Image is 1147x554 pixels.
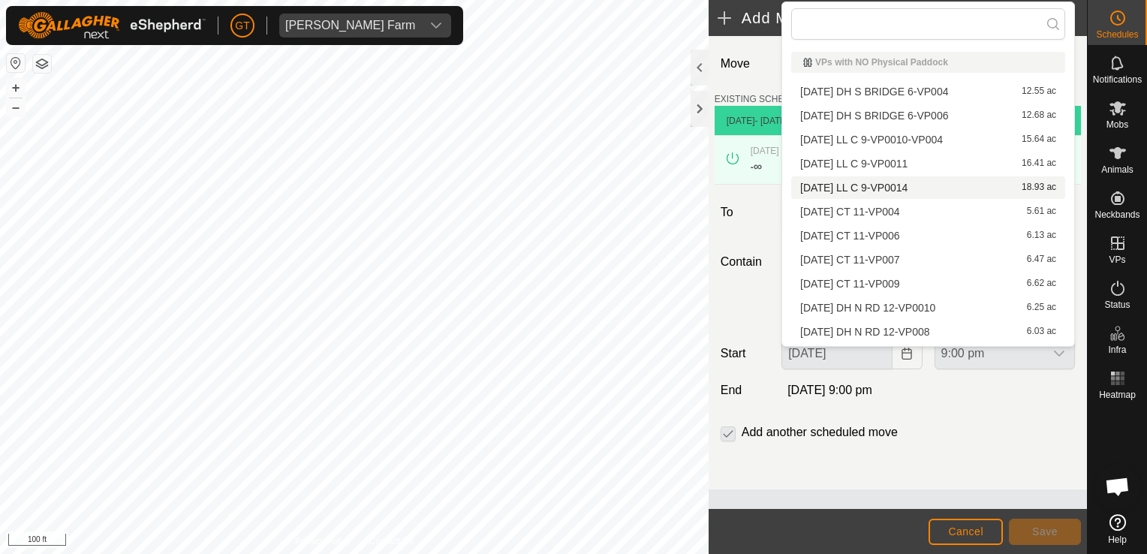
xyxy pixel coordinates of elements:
div: - [751,158,762,176]
span: [DATE] LL C 9-VP0010-VP004 [800,134,943,145]
h2: Add Move [718,9,1012,27]
a: Open chat [1095,464,1140,509]
span: 6.62 ac [1027,279,1056,289]
span: Help [1108,535,1127,544]
span: 6.13 ac [1027,230,1056,241]
div: VPs with NO Physical Paddock [803,58,1053,67]
label: Start [715,345,775,363]
span: 6.25 ac [1027,303,1056,313]
span: 18.93 ac [1022,182,1056,193]
span: Animals [1101,165,1133,174]
li: 2025-08-13 LL C 9-VP0011 [791,152,1065,175]
span: [DATE] LL C 9-VP0014 [800,182,908,193]
span: 6.47 ac [1027,254,1056,265]
button: Reset Map [7,54,25,72]
label: Add another scheduled move [742,426,898,438]
button: Save [1009,519,1081,545]
span: 16.41 ac [1022,158,1056,169]
span: Infra [1108,345,1126,354]
span: [DATE] DH N RD 12-VP0010 [800,303,935,313]
span: 15.64 ac [1022,134,1056,145]
span: 5.61 ac [1027,206,1056,217]
span: [DATE] 9:00 pm [787,384,872,396]
span: [DATE] 12:00 pm [751,146,819,156]
label: Contain [715,253,775,271]
span: Cancel [948,525,983,537]
li: 2025-08-12 DH S BRIDGE 6-VP006 [791,104,1065,127]
label: To [715,197,775,228]
div: [PERSON_NAME] Farm [285,20,415,32]
li: 2025-08-13 CT 11-VP004 [791,200,1065,223]
span: Neckbands [1094,210,1139,219]
span: [DATE] CT 11-VP004 [800,206,900,217]
a: Help [1088,508,1147,550]
span: [DATE] CT 11-VP007 [800,254,900,265]
li: 2025-08-12 DH S BRIDGE 6-VP004 [791,80,1065,103]
span: 12.55 ac [1022,86,1056,97]
span: [DATE] DH S BRIDGE 6-VP004 [800,86,948,97]
label: EXISTING SCHEDULES [715,92,814,106]
li: 2025-08-13 CT 11-VP007 [791,248,1065,271]
button: Choose Date [893,338,923,369]
span: ∞ [754,160,762,173]
span: - [DATE] [755,116,789,126]
span: [DATE] LL C 9-VP0011 [800,158,908,169]
span: Status [1104,300,1130,309]
label: End [715,381,775,399]
li: 2025-08-13 CT 11-VP009 [791,272,1065,295]
div: dropdown trigger [421,14,451,38]
img: Gallagher Logo [18,12,206,39]
a: Contact Us [369,534,414,548]
button: Cancel [929,519,1003,545]
li: 2025-08-13 LL C 9-VP0014 [791,176,1065,199]
li: 2025-08-13 DH N RD 12-VP008 [791,321,1065,343]
button: – [7,98,25,116]
li: 2025-08-13 LL C 9-VP0010-VP004 [791,128,1065,151]
a: Privacy Policy [295,534,351,548]
span: [DATE] [727,116,755,126]
label: Move [715,48,775,80]
span: Thoren Farm [279,14,421,38]
span: 12.68 ac [1022,110,1056,121]
li: 2025-08-13 EL N 4 [791,345,1065,367]
li: 2025-08-13 DH N RD 12-VP0010 [791,297,1065,319]
span: 6.03 ac [1027,327,1056,337]
span: [DATE] CT 11-VP006 [800,230,900,241]
span: Save [1032,525,1058,537]
span: [DATE] CT 11-VP009 [800,279,900,289]
ul: Option List [782,46,1074,463]
span: Heatmap [1099,390,1136,399]
li: 2025-08-13 CT 11-VP006 [791,224,1065,247]
button: Map Layers [33,55,51,73]
span: Schedules [1096,30,1138,39]
span: VPs [1109,255,1125,264]
span: Notifications [1093,75,1142,84]
span: Mobs [1106,120,1128,129]
span: [DATE] DH N RD 12-VP008 [800,327,929,337]
span: GT [235,18,249,34]
button: + [7,79,25,97]
span: [DATE] DH S BRIDGE 6-VP006 [800,110,948,121]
